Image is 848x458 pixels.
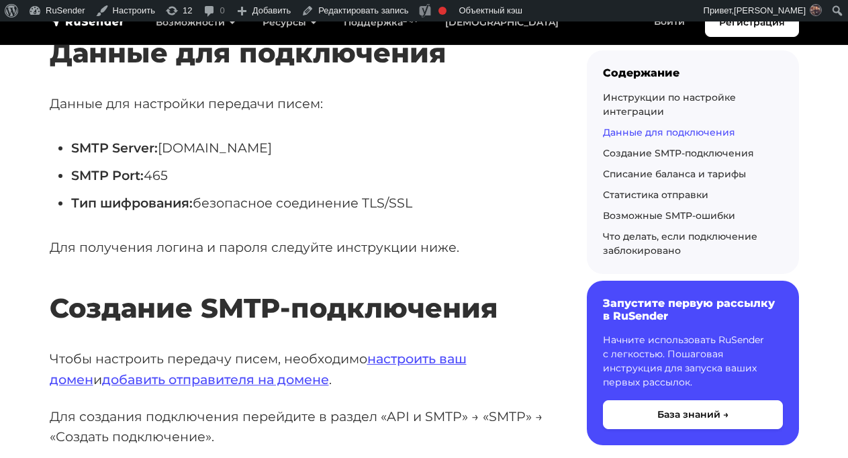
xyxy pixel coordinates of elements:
[603,66,783,79] div: Содержание
[603,188,708,200] a: Статистика отправки
[603,209,735,221] a: Возможные SMTP-ошибки
[432,9,572,36] a: [DEMOGRAPHIC_DATA]
[50,406,544,447] p: Для создания подключения перейдите в раздел «API и SMTP» → «SMTP» → «Создать подключение».
[603,126,735,138] a: Данные для подключения
[249,9,330,36] a: Ресурсы
[587,280,799,445] a: Запустите первую рассылку в RuSender Начните использовать RuSender с легкостью. Пошаговая инструк...
[603,91,736,117] a: Инструкции по настройке интеграции
[71,195,193,211] strong: Тип шифрования:
[705,8,799,37] a: Регистрация
[71,167,144,183] strong: SMTP Port:
[50,237,544,258] p: Для получения логина и пароля следуйте инструкции ниже.
[603,333,783,390] p: Начните использовать RuSender с легкостью. Пошаговая инструкция для запуска ваших первых рассылок.
[71,165,544,186] li: 465
[102,371,329,387] a: добавить отправителя на домене
[50,15,125,28] img: RuSender
[603,400,783,429] button: База знаний →
[603,146,754,158] a: Создание SMTP-подключения
[403,15,418,24] sup: 24/7
[438,7,446,15] div: Фокусная ключевая фраза не установлена
[50,351,467,387] a: настроить ваш домен
[71,138,544,158] li: [DOMAIN_NAME]
[50,93,544,114] p: Данные для настройки передачи писем:
[71,140,158,156] strong: SMTP Server:
[734,5,806,15] span: [PERSON_NAME]
[603,230,757,256] a: Что делать, если подключение заблокировано
[142,9,249,36] a: Возможности
[603,167,746,179] a: Списание баланса и тарифы
[50,253,544,324] h2: Создание SMTP-подключения
[603,296,783,322] h6: Запустите первую рассылку в RuSender
[50,349,544,390] p: Чтобы настроить передачу писем, необходимо и .
[330,9,432,36] a: Поддержка24/7
[641,8,698,36] a: Войти
[71,193,544,214] li: безопасное соединение TLS/SSL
